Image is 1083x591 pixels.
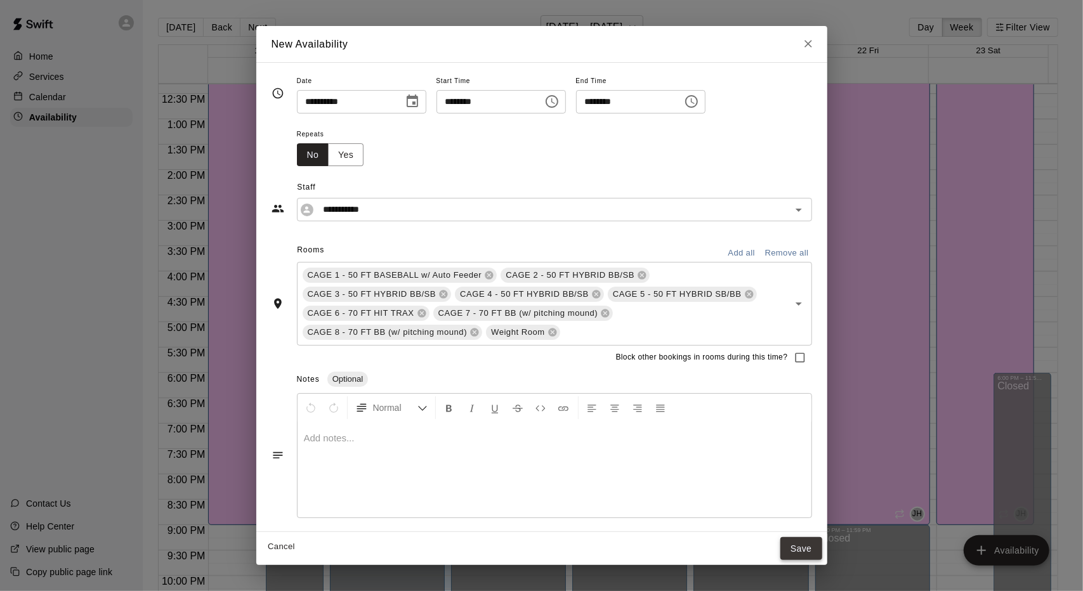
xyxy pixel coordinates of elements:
div: CAGE 7 - 70 FT BB (w/ pitching mound) [433,306,614,321]
span: CAGE 6 - 70 FT HIT TRAX [303,307,419,320]
span: CAGE 2 - 50 FT HYBRID BB/SB [501,269,640,282]
div: Weight Room [486,325,560,340]
div: CAGE 8 - 70 FT BB (w/ pitching mound) [303,325,483,340]
svg: Rooms [272,297,284,310]
div: outlined button group [297,143,364,167]
svg: Timing [272,87,284,100]
span: CAGE 3 - 50 FT HYBRID BB/SB [303,288,442,301]
button: Choose time, selected time is 6:00 PM [539,89,565,114]
span: Block other bookings in rooms during this time? [616,351,788,364]
button: Remove all [762,244,812,263]
button: Right Align [627,396,648,419]
span: Optional [327,374,368,384]
span: Staff [297,178,811,198]
button: Format Italics [461,396,483,419]
button: Justify Align [650,396,671,419]
span: Repeats [297,126,374,143]
svg: Notes [272,449,284,462]
span: CAGE 1 - 50 FT BASEBALL w/ Auto Feeder [303,269,487,282]
button: Format Underline [484,396,506,419]
button: Left Align [581,396,603,419]
button: Choose date, selected date is Aug 21, 2025 [400,89,425,114]
span: Rooms [297,245,324,254]
div: CAGE 2 - 50 FT HYBRID BB/SB [501,268,650,283]
span: CAGE 5 - 50 FT HYBRID SB/BB [608,288,747,301]
svg: Staff [272,202,284,215]
button: Format Strikethrough [507,396,528,419]
button: Insert Link [553,396,574,419]
div: CAGE 3 - 50 FT HYBRID BB/SB [303,287,452,302]
button: Formatting Options [350,396,433,419]
div: CAGE 4 - 50 FT HYBRID BB/SB [455,287,604,302]
button: Redo [323,396,345,419]
button: Yes [328,143,364,167]
span: CAGE 7 - 70 FT BB (w/ pitching mound) [433,307,603,320]
button: Add all [721,244,762,263]
button: Center Align [604,396,626,419]
button: Format Bold [438,396,460,419]
button: Insert Code [530,396,551,419]
span: Start Time [436,73,566,90]
button: Cancel [261,537,302,557]
button: Undo [300,396,322,419]
button: No [297,143,329,167]
button: Open [790,295,808,313]
button: Save [780,537,822,561]
span: Normal [373,401,417,414]
span: End Time [576,73,706,90]
span: CAGE 4 - 50 FT HYBRID BB/SB [455,288,594,301]
span: CAGE 8 - 70 FT BB (w/ pitching mound) [303,326,473,339]
div: CAGE 1 - 50 FT BASEBALL w/ Auto Feeder [303,268,497,283]
button: Open [790,201,808,219]
span: Weight Room [486,326,550,339]
div: CAGE 5 - 50 FT HYBRID SB/BB [608,287,757,302]
div: CAGE 6 - 70 FT HIT TRAX [303,306,430,321]
h6: New Availability [272,36,348,53]
span: Date [297,73,426,90]
span: Notes [297,375,320,384]
button: Choose time, selected time is 9:00 PM [679,89,704,114]
button: Close [797,32,820,55]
